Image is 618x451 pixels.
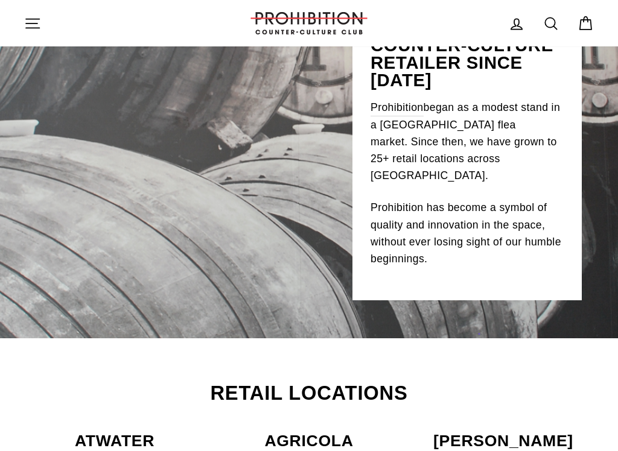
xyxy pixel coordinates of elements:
[371,199,564,267] p: Prohibition has become a symbol of quality and innovation in the space, without ever losing sight...
[371,99,424,116] a: Prohibition
[24,383,594,403] h2: Retail Locations
[218,433,400,449] p: AGRICOLA
[24,433,205,449] p: ATWATER
[371,19,564,90] p: canada's counter-culture retailer since [DATE]
[249,12,369,34] img: PROHIBITION COUNTER-CULTURE CLUB
[413,433,594,449] p: [PERSON_NAME]
[371,99,564,184] p: began as a modest stand in a [GEOGRAPHIC_DATA] flea market. Since then, we have grown to 25+ reta...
